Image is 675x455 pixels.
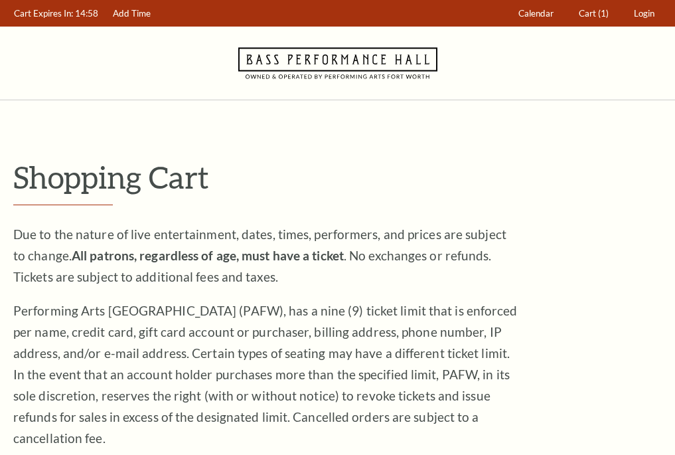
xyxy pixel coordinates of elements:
[579,8,596,19] span: Cart
[512,1,560,27] a: Calendar
[598,8,609,19] span: (1)
[72,248,344,263] strong: All patrons, regardless of age, must have a ticket
[75,8,98,19] span: 14:58
[628,1,661,27] a: Login
[13,227,506,284] span: Due to the nature of live entertainment, dates, times, performers, and prices are subject to chan...
[13,160,662,194] p: Shopping Cart
[13,300,518,449] p: Performing Arts [GEOGRAPHIC_DATA] (PAFW), has a nine (9) ticket limit that is enforced per name, ...
[107,1,157,27] a: Add Time
[634,8,654,19] span: Login
[14,8,73,19] span: Cart Expires In:
[573,1,615,27] a: Cart (1)
[518,8,554,19] span: Calendar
